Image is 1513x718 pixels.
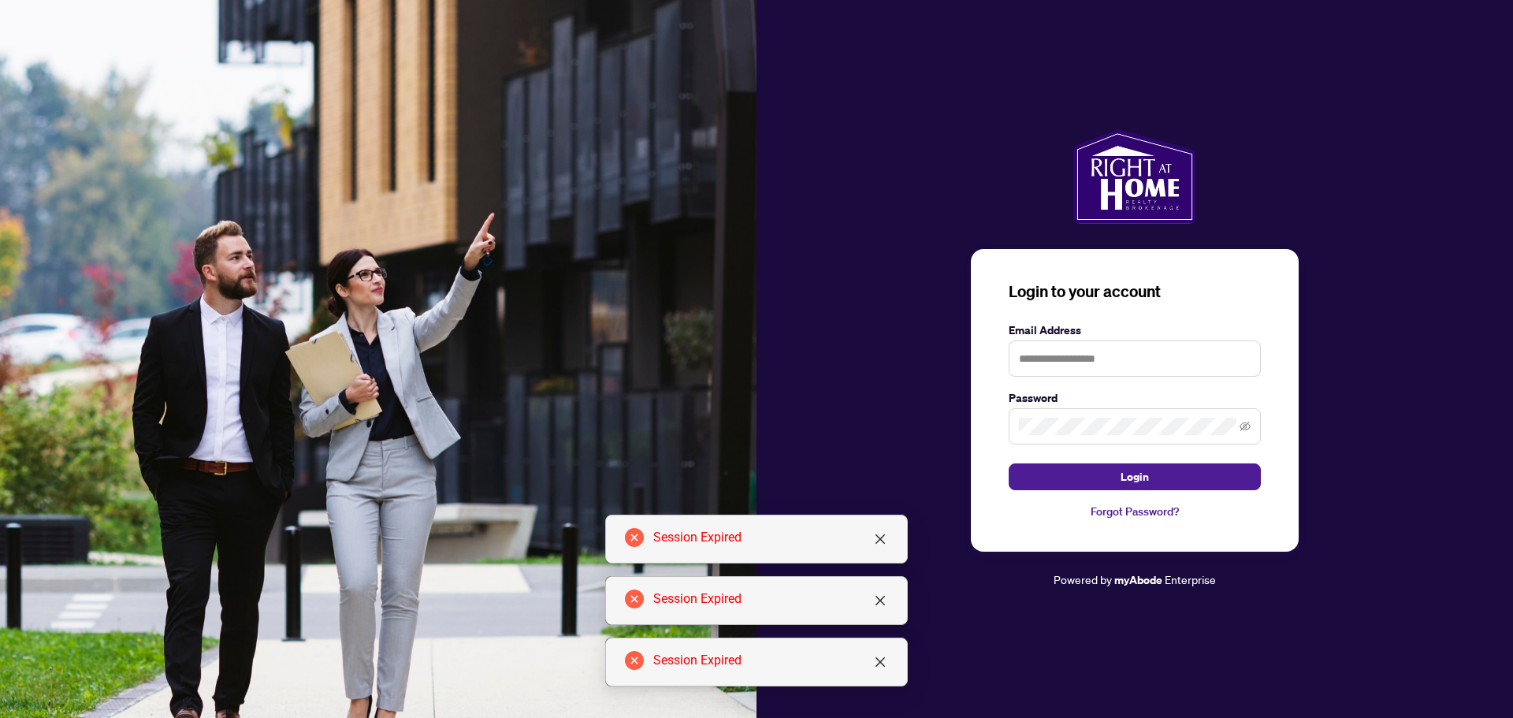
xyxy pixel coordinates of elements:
[625,590,644,608] span: close-circle
[872,592,889,609] a: Close
[872,530,889,548] a: Close
[1009,322,1261,339] label: Email Address
[653,528,888,547] div: Session Expired
[872,653,889,671] a: Close
[1009,503,1261,520] a: Forgot Password?
[1114,571,1162,589] a: myAbode
[625,528,644,547] span: close-circle
[1165,572,1216,586] span: Enterprise
[653,590,888,608] div: Session Expired
[625,651,644,670] span: close-circle
[1009,389,1261,407] label: Password
[1009,463,1261,490] button: Login
[874,656,887,668] span: close
[1073,129,1195,224] img: ma-logo
[1009,281,1261,303] h3: Login to your account
[653,651,888,670] div: Session Expired
[1054,572,1112,586] span: Powered by
[1121,464,1149,489] span: Login
[1240,421,1251,432] span: eye-invisible
[874,594,887,607] span: close
[874,533,887,545] span: close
